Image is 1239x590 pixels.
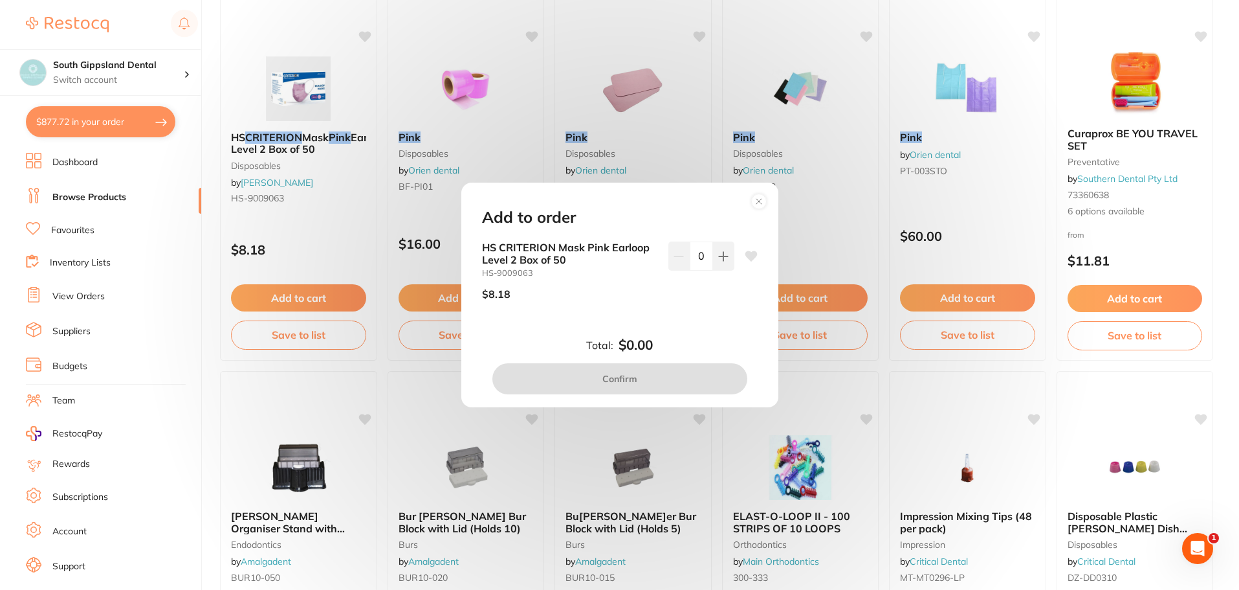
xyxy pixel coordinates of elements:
[482,288,510,300] p: $8.18
[482,242,658,266] b: HS CRITERION Mask Pink Earloop Level 2 Box of 50
[482,268,658,278] small: HS-9009063
[482,209,576,227] h2: Add to order
[1209,533,1219,543] span: 1
[586,339,613,351] label: Total:
[619,337,653,353] b: $0.00
[1182,533,1213,564] iframe: Intercom live chat
[492,363,747,394] button: Confirm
